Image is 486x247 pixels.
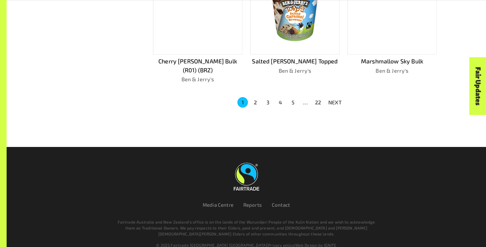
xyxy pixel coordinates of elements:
[250,97,261,108] button: Go to page 2
[288,97,298,108] button: Go to page 5
[263,97,273,108] button: Go to page 3
[313,97,323,108] button: Go to page 22
[234,163,259,191] img: Fairtrade Australia New Zealand logo
[153,75,242,83] p: Ben & Jerry's
[250,67,340,75] p: Ben & Jerry's
[153,57,242,75] p: Cherry [PERSON_NAME] Bulk (R01) (BRZ)
[300,98,311,106] div: …
[203,202,233,208] a: Media Centre
[347,67,437,75] p: Ben & Jerry's
[236,96,345,108] nav: pagination navigation
[328,98,342,106] p: NEXT
[115,219,378,237] p: Fairtrade Australia and New Zealand’s office is on the lands of the Wurundjeri People of the Kuli...
[243,202,262,208] a: Reports
[324,96,345,108] button: NEXT
[250,57,340,66] p: Salted [PERSON_NAME] Topped
[275,97,286,108] button: Go to page 4
[272,202,290,208] a: Contact
[347,57,437,66] p: Marshmallow Sky Bulk
[237,97,248,108] button: page 1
